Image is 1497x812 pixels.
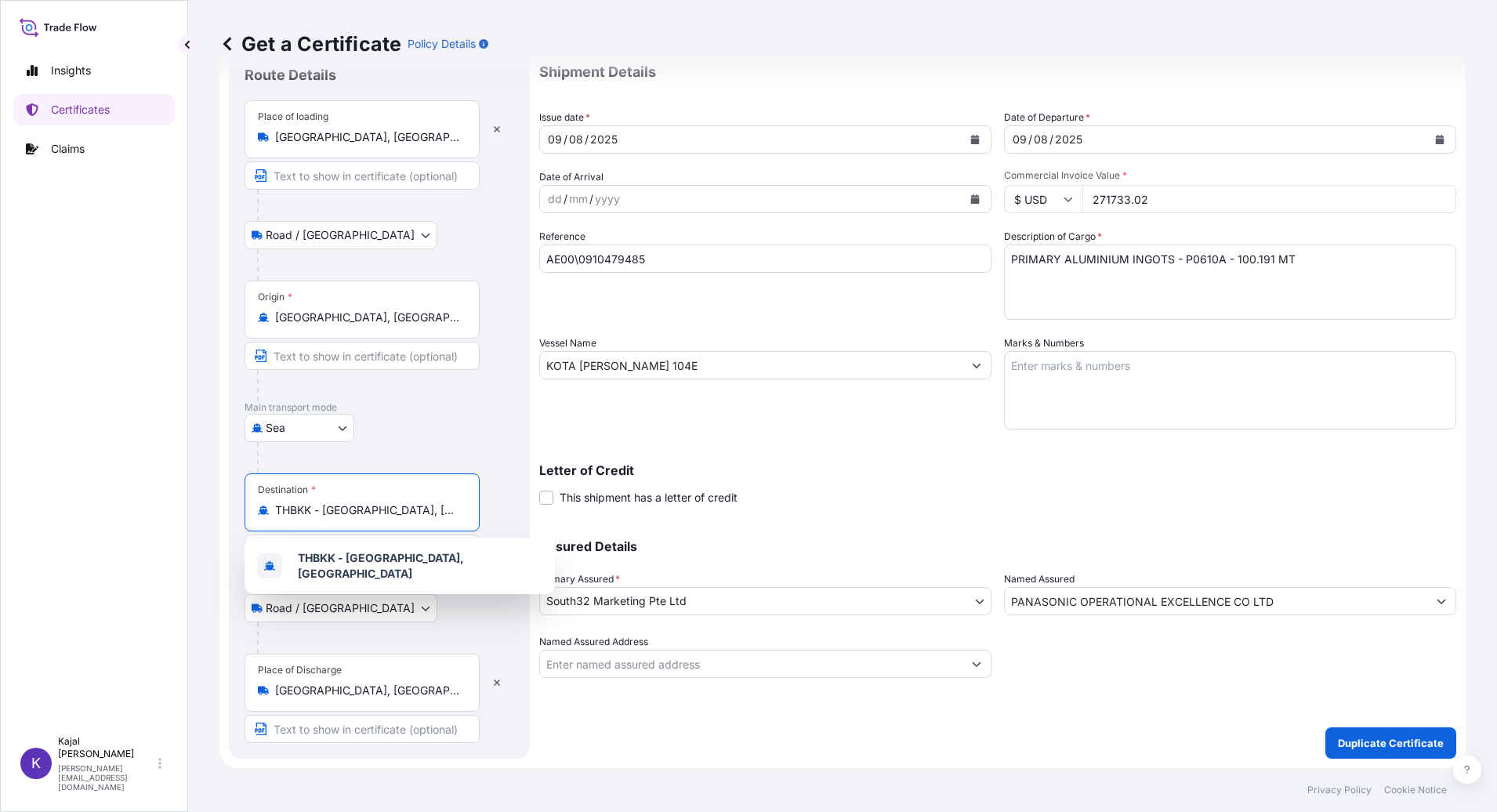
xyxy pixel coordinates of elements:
span: K [31,756,41,771]
input: Origin [275,310,460,325]
input: Text to appear on certificate [245,535,480,563]
label: Marks & Numbers [1004,335,1084,351]
p: Policy Details [408,36,476,52]
button: Calendar [1427,127,1452,152]
button: Select transport [245,221,437,249]
input: Text to appear on certificate [245,715,480,743]
p: Get a Certificate [219,31,401,56]
p: Letter of Credit [539,464,1456,477]
div: year, [593,190,622,208]
label: Named Assured Address [539,634,648,650]
input: Type to search vessel name or IMO [540,351,962,379]
p: Duplicate Certificate [1338,735,1444,751]
p: Certificates [51,102,110,118]
button: Show suggestions [962,351,991,379]
span: Road / [GEOGRAPHIC_DATA] [266,227,415,243]
button: Calendar [962,127,988,152]
b: THBKK - [GEOGRAPHIC_DATA], [GEOGRAPHIC_DATA] [298,551,464,580]
div: year, [1053,130,1084,149]
p: Claims [51,141,85,157]
label: Reference [539,229,585,245]
input: Destination [275,502,460,518]
input: Enter amount [1082,185,1456,213]
span: Date of Departure [1004,110,1090,125]
button: Select transport [245,414,354,442]
label: Description of Cargo [1004,229,1102,245]
div: Place of loading [258,111,328,123]
div: month, [567,130,585,149]
div: day, [1011,130,1028,149]
p: Insights [51,63,91,78]
button: Show suggestions [962,650,991,678]
div: / [564,130,567,149]
span: South32 Marketing Pte Ltd [546,593,687,609]
div: Show suggestions [245,538,555,594]
span: Primary Assured [539,571,620,587]
span: This shipment has a letter of credit [560,490,738,506]
div: / [1028,130,1032,149]
p: Cookie Notice [1384,784,1447,796]
input: Place of Discharge [275,683,460,698]
div: month, [1032,130,1049,149]
span: Road / [GEOGRAPHIC_DATA] [266,600,415,616]
p: Kajal [PERSON_NAME] [58,735,155,760]
div: / [564,190,567,208]
div: / [585,130,589,149]
label: Vessel Name [539,335,596,351]
div: / [589,190,593,208]
p: Assured Details [539,540,1456,553]
input: Assured Name [1005,587,1427,615]
input: Text to appear on certificate [245,342,480,370]
span: Commercial Invoice Value [1004,169,1456,182]
div: day, [546,130,564,149]
div: Place of Discharge [258,664,342,676]
textarea: PRIMARY ALUMINIUM INGOTS - P1020A - 298.256 MT [1004,245,1456,320]
p: [PERSON_NAME][EMAIL_ADDRESS][DOMAIN_NAME] [58,763,155,792]
div: Origin [258,291,292,303]
span: Date of Arrival [539,169,604,185]
input: Named Assured Address [540,650,962,678]
button: Show suggestions [1427,587,1455,615]
div: month, [567,190,589,208]
span: Sea [266,420,285,436]
button: Select transport [245,594,437,622]
input: Text to appear on certificate [245,161,480,190]
p: Privacy Policy [1307,784,1372,796]
p: Main transport mode [245,401,514,414]
div: day, [546,190,564,208]
span: Issue date [539,110,590,125]
label: Named Assured [1004,571,1075,587]
button: Calendar [962,187,988,212]
input: Enter booking reference [539,245,991,273]
div: / [1049,130,1053,149]
div: Destination [258,484,316,496]
input: Place of loading [275,129,460,145]
div: year, [589,130,619,149]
